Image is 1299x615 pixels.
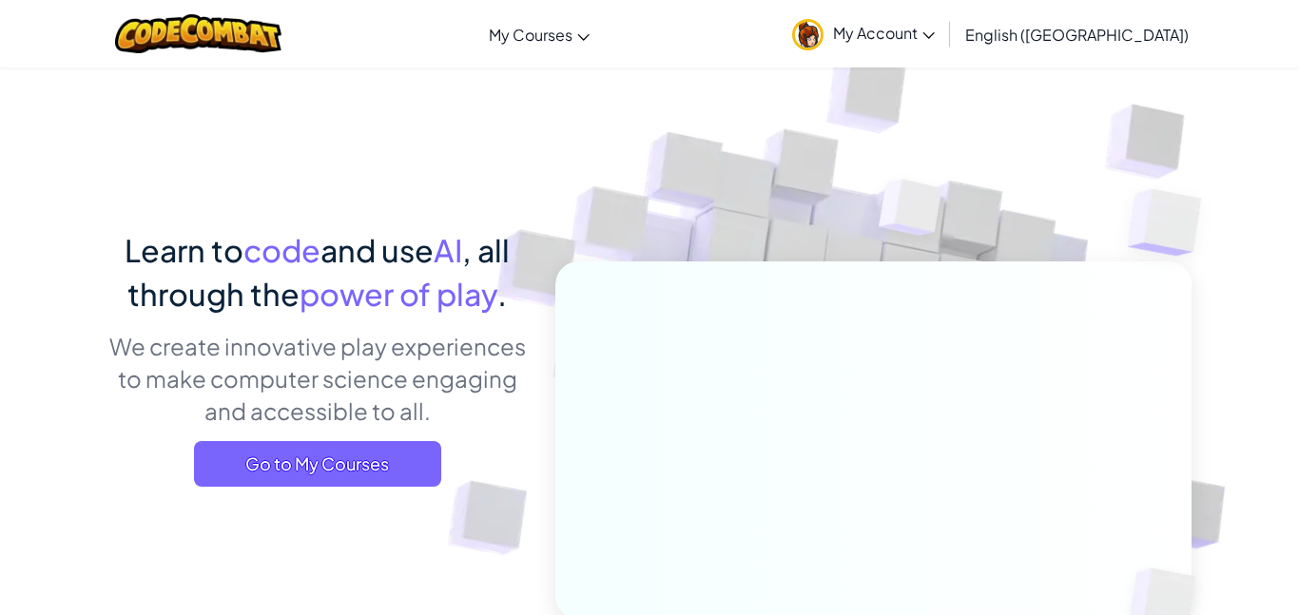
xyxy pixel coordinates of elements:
span: AI [434,231,462,269]
span: code [243,231,320,269]
a: Go to My Courses [194,441,441,487]
img: avatar [792,19,824,50]
img: CodeCombat logo [115,14,281,53]
a: My Courses [479,9,599,60]
span: My Account [833,23,935,43]
a: My Account [783,4,944,64]
span: power of play [300,275,497,313]
a: English ([GEOGRAPHIC_DATA]) [956,9,1198,60]
span: Learn to [125,231,243,269]
img: Overlap cubes [843,142,980,283]
p: We create innovative play experiences to make computer science engaging and accessible to all. [107,330,527,427]
img: Overlap cubes [1090,143,1254,303]
span: My Courses [489,25,572,45]
span: English ([GEOGRAPHIC_DATA]) [965,25,1189,45]
span: . [497,275,507,313]
span: and use [320,231,434,269]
